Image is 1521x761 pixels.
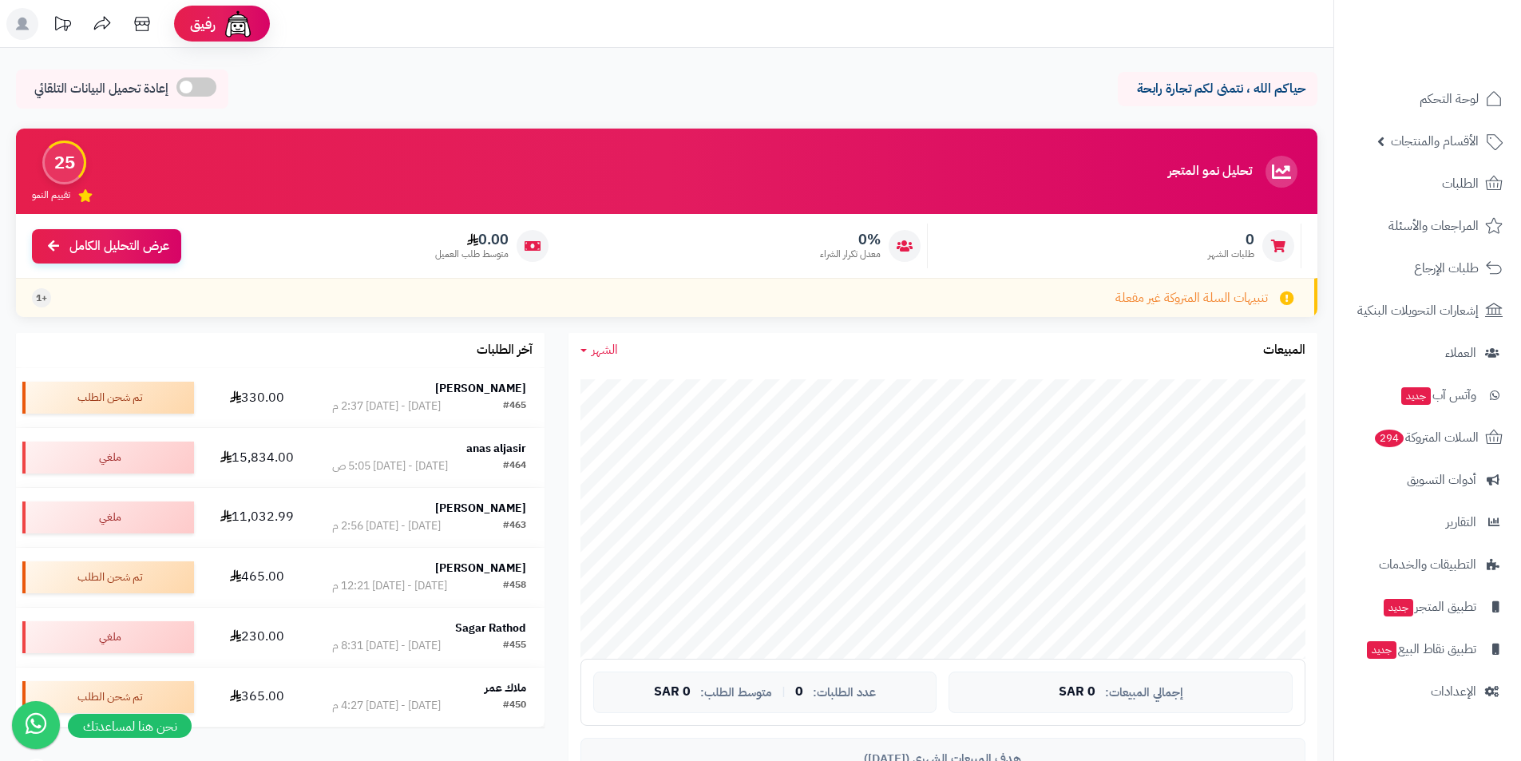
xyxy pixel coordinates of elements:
strong: anas aljasir [466,440,526,457]
td: 330.00 [200,368,314,427]
span: المراجعات والأسئلة [1388,215,1479,237]
strong: [PERSON_NAME] [435,500,526,517]
span: تنبيهات السلة المتروكة غير مفعلة [1115,289,1268,307]
a: طلبات الإرجاع [1344,249,1511,287]
span: التطبيقات والخدمات [1379,553,1476,576]
span: إشعارات التحويلات البنكية [1357,299,1479,322]
div: #455 [503,638,526,654]
span: لوحة التحكم [1420,88,1479,110]
a: تحديثات المنصة [42,8,82,44]
td: 465.00 [200,548,314,607]
a: تطبيق المتجرجديد [1344,588,1511,626]
span: الإعدادات [1431,680,1476,703]
span: العملاء [1445,342,1476,364]
span: معدل تكرار الشراء [820,248,881,261]
span: تطبيق المتجر [1382,596,1476,618]
a: الطلبات [1344,164,1511,203]
span: الشهر [592,340,618,359]
span: | [782,686,786,698]
td: 11,032.99 [200,488,314,547]
span: وآتس آب [1400,384,1476,406]
span: متوسط طلب العميل [435,248,509,261]
div: #465 [503,398,526,414]
span: 0 SAR [654,685,691,700]
a: السلات المتروكة294 [1344,418,1511,457]
span: تقييم النمو [32,188,70,202]
div: #463 [503,518,526,534]
div: ملغي [22,442,194,474]
span: الطلبات [1442,172,1479,195]
a: الشهر [580,341,618,359]
a: الإعدادات [1344,672,1511,711]
span: جديد [1401,387,1431,405]
a: العملاء [1344,334,1511,372]
h3: آخر الطلبات [477,343,533,358]
span: إعادة تحميل البيانات التلقائي [34,80,168,98]
div: ملغي [22,621,194,653]
div: #464 [503,458,526,474]
span: 0 SAR [1059,685,1095,700]
span: جديد [1367,641,1396,659]
a: عرض التحليل الكامل [32,229,181,264]
span: 0 [1208,231,1254,248]
div: [DATE] - [DATE] 4:27 م [332,698,441,714]
div: [DATE] - [DATE] 8:31 م [332,638,441,654]
div: #458 [503,578,526,594]
a: وآتس آبجديد [1344,376,1511,414]
td: 365.00 [200,668,314,727]
span: السلات المتروكة [1373,426,1479,449]
span: جديد [1384,599,1413,616]
h3: المبيعات [1263,343,1305,358]
span: متوسط الطلب: [700,686,772,700]
a: لوحة التحكم [1344,80,1511,118]
span: تطبيق نقاط البيع [1365,638,1476,660]
span: +1 [36,291,47,305]
div: [DATE] - [DATE] 12:21 م [332,578,447,594]
a: التطبيقات والخدمات [1344,545,1511,584]
div: ملغي [22,501,194,533]
span: 294 [1375,430,1404,447]
td: 230.00 [200,608,314,667]
h3: تحليل نمو المتجر [1168,164,1252,179]
strong: [PERSON_NAME] [435,560,526,577]
a: أدوات التسويق [1344,461,1511,499]
span: 0% [820,231,881,248]
span: عرض التحليل الكامل [69,237,169,256]
a: التقارير [1344,503,1511,541]
span: الأقسام والمنتجات [1391,130,1479,153]
a: إشعارات التحويلات البنكية [1344,291,1511,330]
a: المراجعات والأسئلة [1344,207,1511,245]
span: 0.00 [435,231,509,248]
td: 15,834.00 [200,428,314,487]
span: أدوات التسويق [1407,469,1476,491]
strong: [PERSON_NAME] [435,380,526,397]
div: تم شحن الطلب [22,561,194,593]
div: تم شحن الطلب [22,382,194,414]
strong: Sagar Rathod [455,620,526,636]
strong: ملاك عمر [485,680,526,696]
span: رفيق [190,14,216,34]
img: ai-face.png [222,8,254,40]
span: إجمالي المبيعات: [1105,686,1183,700]
span: عدد الطلبات: [813,686,876,700]
div: تم شحن الطلب [22,681,194,713]
span: 0 [795,685,803,700]
div: #450 [503,698,526,714]
span: التقارير [1446,511,1476,533]
div: [DATE] - [DATE] 2:37 م [332,398,441,414]
p: حياكم الله ، نتمنى لكم تجارة رابحة [1130,80,1305,98]
span: طلبات الإرجاع [1414,257,1479,279]
a: تطبيق نقاط البيعجديد [1344,630,1511,668]
span: طلبات الشهر [1208,248,1254,261]
div: [DATE] - [DATE] 2:56 م [332,518,441,534]
div: [DATE] - [DATE] 5:05 ص [332,458,448,474]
